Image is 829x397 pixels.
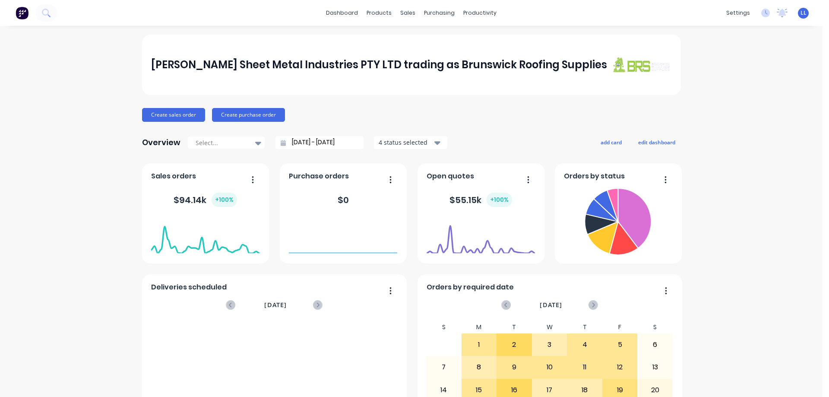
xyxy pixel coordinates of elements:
[212,108,285,122] button: Create purchase order
[426,321,462,333] div: S
[595,137,627,148] button: add card
[459,6,501,19] div: productivity
[603,356,637,378] div: 12
[212,193,237,207] div: + 100 %
[567,334,602,356] div: 4
[497,321,532,333] div: T
[567,356,602,378] div: 11
[379,138,433,147] div: 4 status selected
[638,334,672,356] div: 6
[449,193,512,207] div: $ 55.15k
[532,356,567,378] div: 10
[532,321,567,333] div: W
[564,171,625,181] span: Orders by status
[142,108,205,122] button: Create sales order
[497,334,532,356] div: 2
[487,193,512,207] div: + 100 %
[151,56,607,73] div: [PERSON_NAME] Sheet Metal Industries PTY LTD trading as Brunswick Roofing Supplies
[633,137,681,148] button: edit dashboard
[151,282,227,292] span: Deliveries scheduled
[264,300,287,310] span: [DATE]
[427,356,461,378] div: 7
[602,321,638,333] div: F
[174,193,237,207] div: $ 94.14k
[497,356,532,378] div: 9
[420,6,459,19] div: purchasing
[603,334,637,356] div: 5
[611,57,671,73] img: J A Sheet Metal Industries PTY LTD trading as Brunswick Roofing Supplies
[142,134,180,151] div: Overview
[462,321,497,333] div: M
[289,171,349,181] span: Purchase orders
[338,194,349,206] div: $ 0
[801,9,807,17] span: LL
[462,356,497,378] div: 8
[540,300,562,310] span: [DATE]
[462,334,497,356] div: 1
[427,171,474,181] span: Open quotes
[322,6,362,19] a: dashboard
[567,321,602,333] div: T
[374,136,447,149] button: 4 status selected
[637,321,673,333] div: S
[151,171,196,181] span: Sales orders
[362,6,396,19] div: products
[396,6,420,19] div: sales
[16,6,28,19] img: Factory
[638,356,672,378] div: 13
[532,334,567,356] div: 3
[722,6,754,19] div: settings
